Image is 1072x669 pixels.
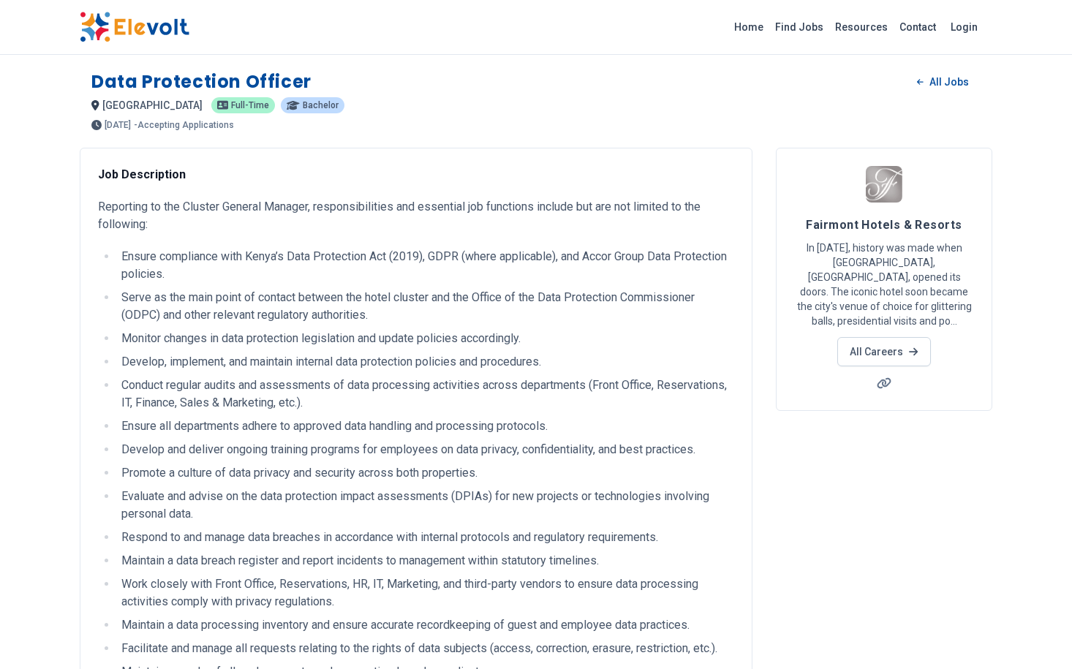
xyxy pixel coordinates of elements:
li: Maintain a data processing inventory and ensure accurate recordkeeping of guest and employee data... [117,616,734,634]
li: Serve as the main point of contact between the hotel cluster and the Office of the Data Protectio... [117,289,734,324]
a: Home [728,15,769,39]
img: Fairmont Hotels & Resorts [866,166,902,203]
li: Evaluate and advise on the data protection impact assessments (DPIAs) for new projects or technol... [117,488,734,523]
li: Ensure all departments adhere to approved data handling and processing protocols. [117,417,734,435]
span: Bachelor [303,101,339,110]
span: Full-time [231,101,269,110]
span: [GEOGRAPHIC_DATA] [102,99,203,111]
li: Develop, implement, and maintain internal data protection policies and procedures. [117,353,734,371]
li: Facilitate and manage all requests relating to the rights of data subjects (access, correction, e... [117,640,734,657]
a: Contact [894,15,942,39]
span: Fairmont Hotels & Resorts [806,218,962,232]
p: In [DATE], history was made when [GEOGRAPHIC_DATA], [GEOGRAPHIC_DATA], opened its doors. The icon... [794,241,974,328]
a: Find Jobs [769,15,829,39]
li: Conduct regular audits and assessments of data processing activities across departments (Front Of... [117,377,734,412]
span: [DATE] [105,121,131,129]
a: All Careers [837,337,930,366]
li: Promote a culture of data privacy and security across both properties. [117,464,734,482]
img: Elevolt [80,12,189,42]
a: Login [942,12,986,42]
li: Ensure compliance with Kenya’s Data Protection Act (2019), GDPR (where applicable), and Accor Gro... [117,248,734,283]
li: Respond to and manage data breaches in accordance with internal protocols and regulatory requirem... [117,529,734,546]
h1: Data Protection Officer [91,70,312,94]
p: - Accepting Applications [134,121,234,129]
p: Reporting to the Cluster General Manager, responsibilities and essential job functions include bu... [98,198,734,233]
a: Resources [829,15,894,39]
a: All Jobs [905,71,981,93]
li: Develop and deliver ongoing training programs for employees on data privacy, confidentiality, and... [117,441,734,458]
li: Work closely with Front Office, Reservations, HR, IT, Marketing, and third-party vendors to ensur... [117,575,734,611]
strong: Job Description [98,167,186,181]
li: Maintain a data breach register and report incidents to management within statutory timelines. [117,552,734,570]
li: Monitor changes in data protection legislation and update policies accordingly. [117,330,734,347]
